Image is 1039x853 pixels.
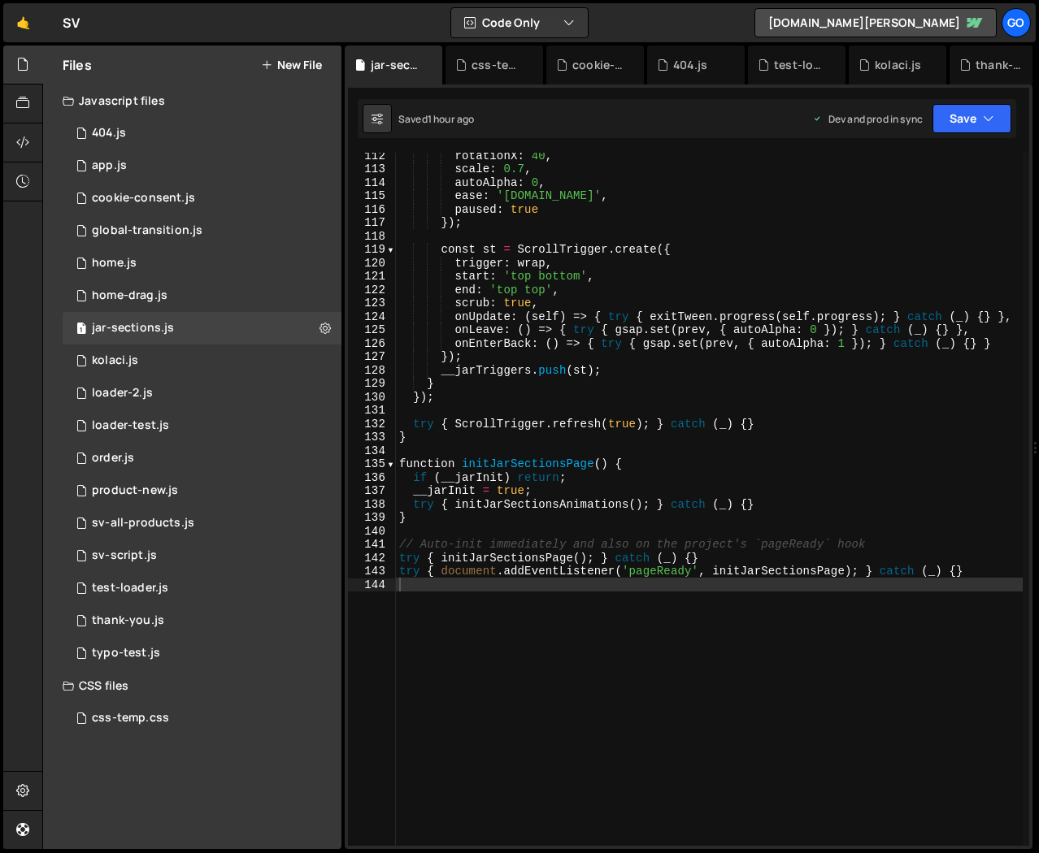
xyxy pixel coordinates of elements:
div: Dev and prod in sync [812,112,923,126]
button: New File [261,58,322,71]
div: thank-you.js [976,57,1028,73]
div: order.js [92,451,134,465]
div: 14248/45841.js [63,344,341,377]
div: 132 [348,418,396,431]
div: 112 [348,149,396,163]
div: global-transition.js [92,223,202,238]
div: 14248/43355.js [63,637,341,669]
div: 144 [348,578,396,592]
div: loader-test.js [92,418,169,433]
div: 137 [348,484,396,498]
div: 141 [348,538,396,552]
div: 127 [348,350,396,364]
div: app.js [92,158,127,173]
div: 121 [348,270,396,284]
div: 142 [348,552,396,565]
div: 14248/42454.js [63,409,341,442]
div: 128 [348,364,396,378]
div: 138 [348,498,396,512]
div: 131 [348,404,396,418]
div: 14248/39945.js [63,474,341,507]
div: test-loader.js [92,581,168,595]
div: 14248/38152.js [63,149,341,182]
div: cookie-consent.js [572,57,624,73]
div: 14248/46529.js [63,572,341,604]
div: 120 [348,257,396,271]
div: 122 [348,284,396,297]
div: css-temp.css [472,57,524,73]
div: 14248/36682.js [63,507,341,539]
div: product-new.js [92,483,178,498]
div: 143 [348,565,396,578]
div: 133 [348,431,396,444]
div: 114 [348,176,396,190]
div: jar-sections.js [92,321,174,336]
div: thank-you.js [92,613,164,628]
div: 139 [348,511,396,525]
div: 119 [348,243,396,257]
div: 116 [348,203,396,217]
button: Code Only [451,8,588,37]
div: loader-2.js [92,386,153,401]
div: Saved [398,112,474,126]
div: home.js [92,256,137,271]
a: go [1002,8,1031,37]
div: 14248/46958.js [63,182,341,214]
div: 14248/42099.js [63,604,341,637]
div: sv-all-products.js [92,516,194,530]
div: 135 [348,457,396,471]
div: 14248/48272.js [63,312,341,344]
div: 14248/36561.js [63,539,341,572]
div: 113 [348,162,396,176]
span: 1 [76,323,86,336]
div: 1 hour ago [428,112,475,126]
div: sv-script.js [92,548,157,563]
div: 124 [348,310,396,324]
div: home-drag.js [92,288,167,303]
div: typo-test.js [92,646,160,660]
div: 125 [348,323,396,337]
div: kolaci.js [92,353,138,368]
div: 14248/40457.js [63,279,341,312]
div: 14248/38037.css [63,702,341,734]
div: 117 [348,216,396,230]
div: 115 [348,189,396,203]
div: 14248/38890.js [63,247,341,279]
div: 129 [348,377,396,391]
a: 🤙 [3,3,43,42]
button: Save [932,104,1011,133]
div: 14248/42526.js [63,377,341,409]
div: 126 [348,337,396,351]
div: SV [63,13,80,32]
h2: Files [63,56,92,74]
div: cookie-consent.js [92,191,195,206]
div: 404.js [673,57,707,73]
div: 140 [348,525,396,539]
div: jar-sections.js [371,57,423,73]
div: kolaci.js [875,57,921,73]
div: 123 [348,297,396,310]
div: 14248/46532.js [63,117,341,149]
div: css-temp.css [92,711,169,725]
div: 14248/41299.js [63,442,341,474]
div: 134 [348,444,396,458]
div: CSS files [43,669,341,702]
div: test-loader.js [774,57,826,73]
div: 136 [348,471,396,485]
a: [DOMAIN_NAME][PERSON_NAME] [754,8,997,37]
div: 404.js [92,126,126,141]
div: 14248/41685.js [63,214,341,247]
div: 130 [348,391,396,405]
div: Javascript files [43,84,341,117]
div: 118 [348,230,396,244]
